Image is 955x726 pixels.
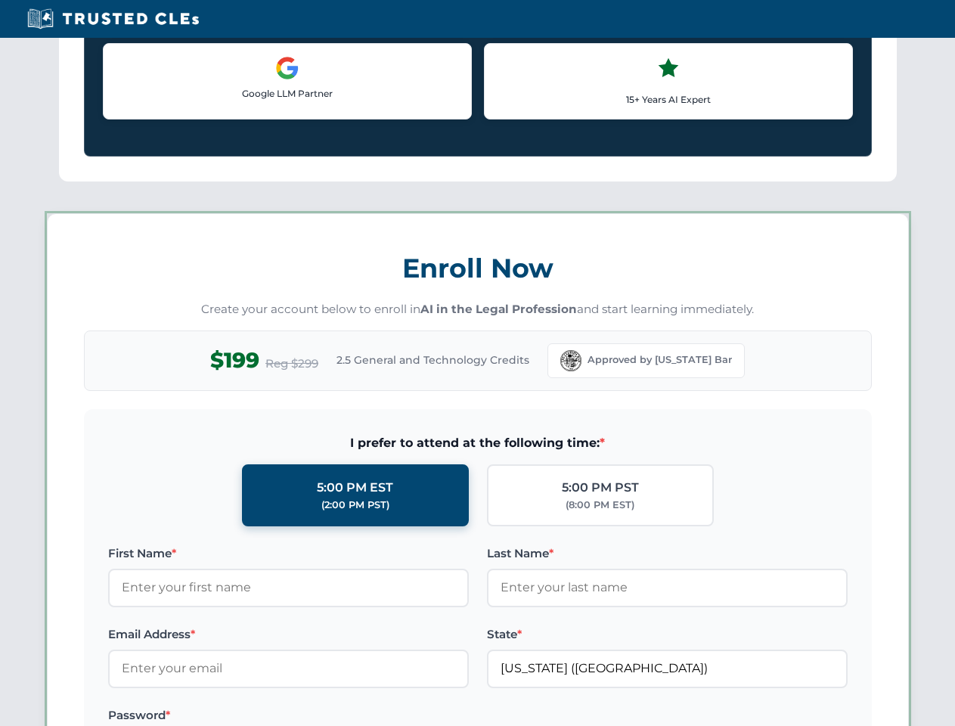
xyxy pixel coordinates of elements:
img: Trusted CLEs [23,8,203,30]
label: Email Address [108,625,469,644]
div: (8:00 PM EST) [566,498,634,513]
label: Password [108,706,469,724]
p: 15+ Years AI Expert [497,92,840,107]
input: Florida (FL) [487,650,848,687]
div: (2:00 PM PST) [321,498,389,513]
label: Last Name [487,544,848,563]
span: Reg $299 [265,355,318,373]
img: Florida Bar [560,350,581,371]
img: Google [275,56,299,80]
div: 5:00 PM EST [317,478,393,498]
span: I prefer to attend at the following time: [108,433,848,453]
span: 2.5 General and Technology Credits [336,352,529,368]
label: First Name [108,544,469,563]
strong: AI in the Legal Profession [420,302,577,316]
p: Google LLM Partner [116,86,459,101]
label: State [487,625,848,644]
div: 5:00 PM PST [562,478,639,498]
h3: Enroll Now [84,244,872,292]
input: Enter your email [108,650,469,687]
input: Enter your first name [108,569,469,607]
input: Enter your last name [487,569,848,607]
span: Approved by [US_STATE] Bar [588,352,732,368]
span: $199 [210,343,259,377]
p: Create your account below to enroll in and start learning immediately. [84,301,872,318]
